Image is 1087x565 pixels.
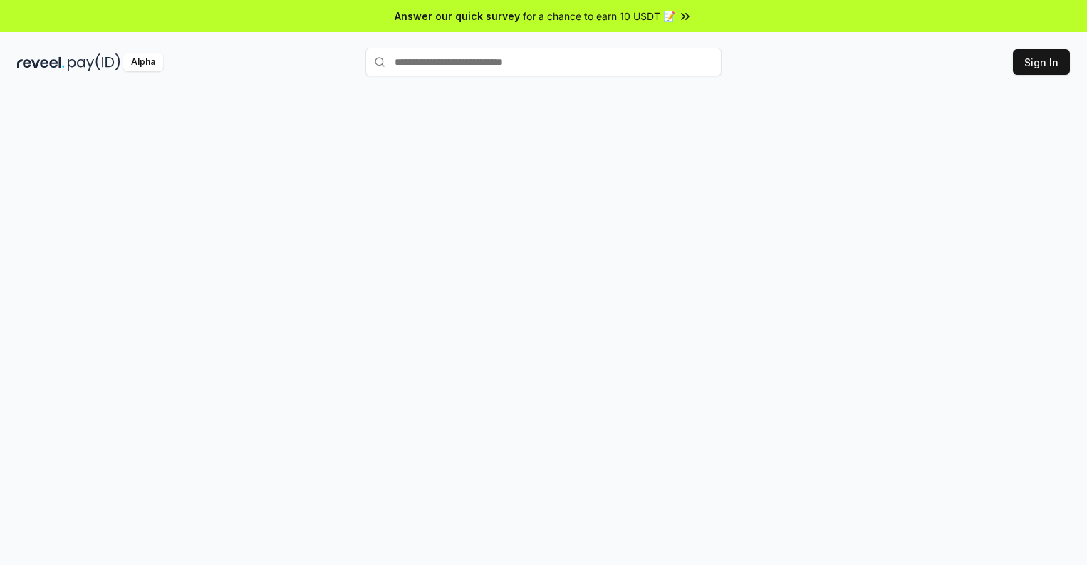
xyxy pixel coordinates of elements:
[123,53,163,71] div: Alpha
[523,9,675,24] span: for a chance to earn 10 USDT 📝
[17,53,65,71] img: reveel_dark
[395,9,520,24] span: Answer our quick survey
[1013,49,1070,75] button: Sign In
[68,53,120,71] img: pay_id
